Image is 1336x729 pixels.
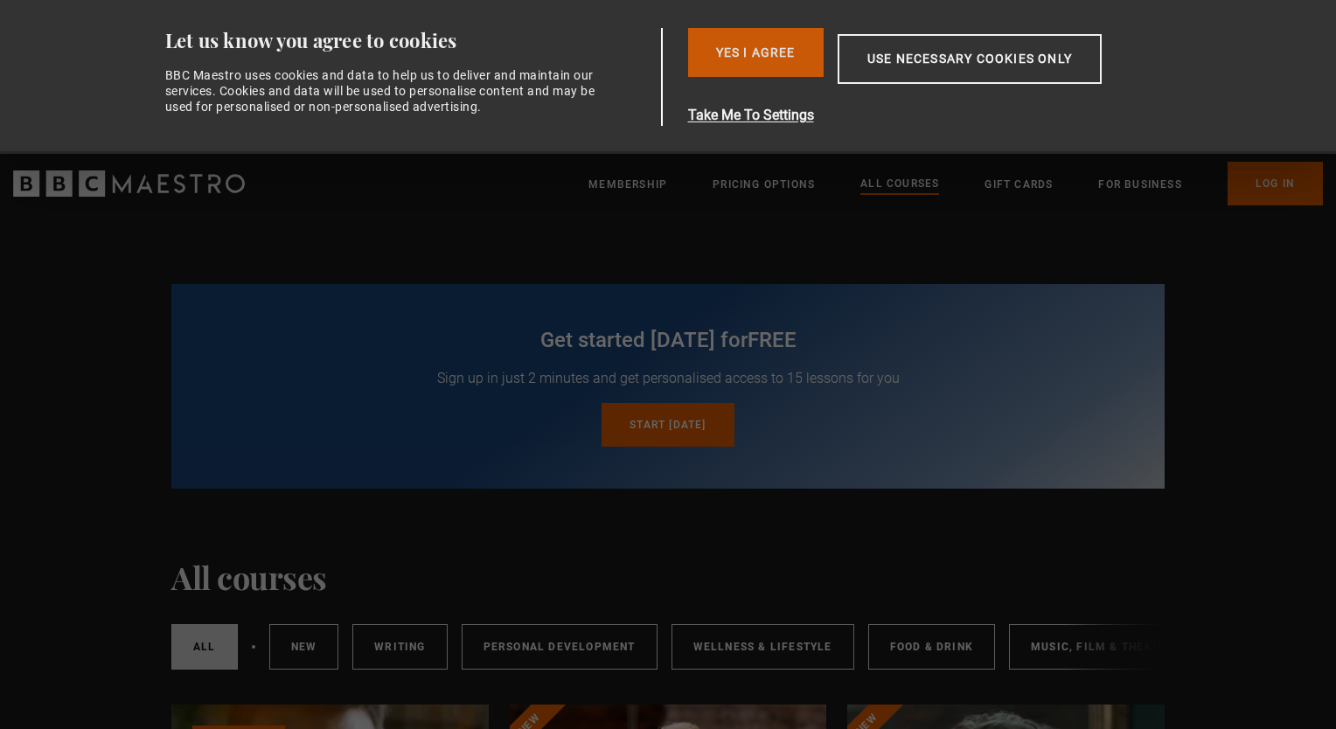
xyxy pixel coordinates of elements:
h2: Get started [DATE] for [213,326,1123,354]
a: All Courses [860,175,939,194]
h1: All courses [171,559,327,595]
a: Food & Drink [868,624,995,670]
a: All [171,624,238,670]
a: For business [1098,176,1181,193]
a: Music, Film & Theatre [1009,624,1195,670]
button: Use necessary cookies only [838,34,1102,84]
div: BBC Maestro uses cookies and data to help us to deliver and maintain our services. Cookies and da... [165,67,606,115]
a: Start [DATE] [602,403,734,447]
button: Yes I Agree [688,28,824,77]
button: Take Me To Settings [688,105,1185,126]
a: New [269,624,339,670]
a: Personal Development [462,624,658,670]
a: Writing [352,624,447,670]
a: Log In [1228,162,1323,205]
div: Let us know you agree to cookies [165,28,655,53]
p: Sign up in just 2 minutes and get personalised access to 15 lessons for you [213,368,1123,389]
svg: BBC Maestro [13,170,245,197]
a: Membership [588,176,667,193]
a: Pricing Options [713,176,815,193]
span: free [748,328,797,352]
nav: Primary [588,162,1323,205]
a: Wellness & Lifestyle [671,624,854,670]
a: Gift Cards [985,176,1053,193]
